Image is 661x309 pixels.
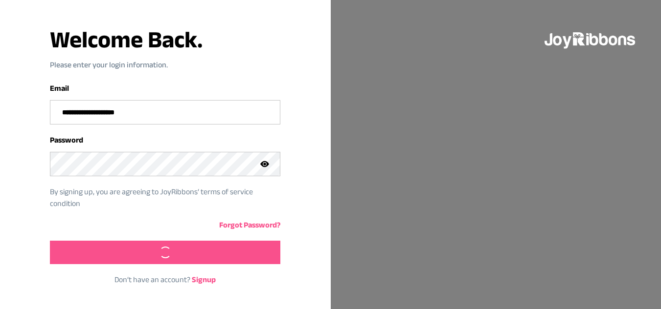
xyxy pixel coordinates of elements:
p: Don‘t have an account? [50,274,280,286]
label: Password [50,136,83,144]
label: Email [50,84,69,92]
p: By signing up, you are agreeing to JoyRibbons‘ terms of service condition [50,186,266,209]
p: Please enter your login information. [50,59,280,71]
img: joyribbons [544,23,638,55]
a: Signup [192,275,216,284]
a: Forgot Password? [219,221,280,229]
h3: Welcome Back. [50,28,280,51]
